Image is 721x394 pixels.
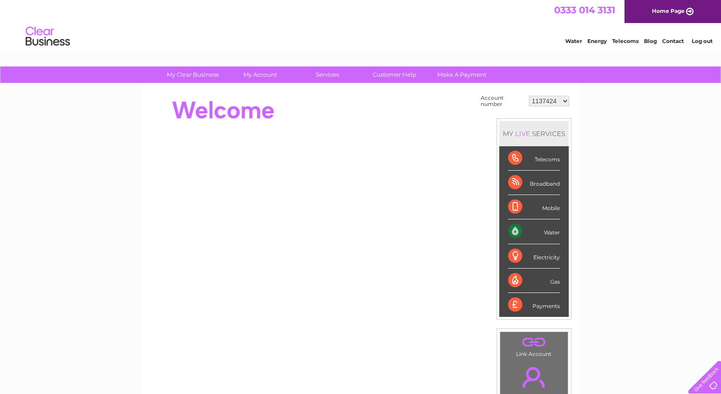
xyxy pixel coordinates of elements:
[502,362,566,393] a: .
[152,5,570,43] div: Clear Business is a trading name of Verastar Limited (registered in [GEOGRAPHIC_DATA] No. 3667643...
[358,66,431,83] a: Customer Help
[478,93,527,109] td: Account number
[508,293,560,317] div: Payments
[513,129,532,138] div: LIVE
[508,171,560,195] div: Broadband
[502,334,566,350] a: .
[508,219,560,244] div: Water
[587,38,607,44] a: Energy
[565,38,582,44] a: Water
[508,244,560,269] div: Electricity
[224,66,297,83] a: My Account
[499,121,569,146] div: MY SERVICES
[612,38,639,44] a: Telecoms
[156,66,229,83] a: My Clear Business
[508,269,560,293] div: Gas
[500,332,568,359] td: Link Account
[554,4,615,16] a: 0333 014 3131
[692,38,713,44] a: Log out
[291,66,364,83] a: Services
[662,38,684,44] a: Contact
[25,23,70,50] img: logo.png
[425,66,498,83] a: Make A Payment
[508,146,560,171] div: Telecoms
[508,195,560,219] div: Mobile
[644,38,657,44] a: Blog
